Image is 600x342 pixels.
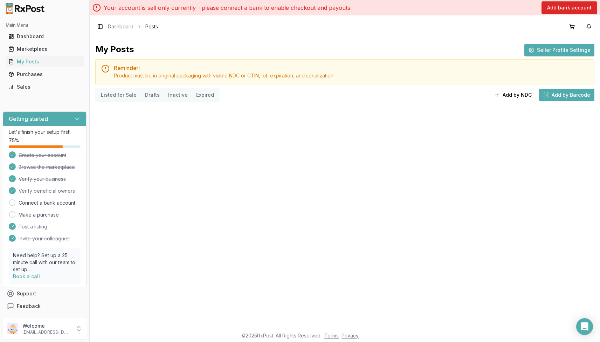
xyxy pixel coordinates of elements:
[108,23,158,30] nav: breadcrumb
[3,69,87,80] button: Purchases
[19,187,75,194] span: Verify beneficial owners
[6,43,84,55] a: Marketplace
[164,89,192,101] button: Inactive
[8,83,81,90] div: Sales
[524,44,594,56] button: Seller Profile Settings
[6,55,84,68] a: My Posts
[342,333,359,338] a: Privacy
[145,23,158,30] span: Posts
[95,44,134,56] div: My Posts
[22,322,71,329] p: Welcome
[3,300,87,313] button: Feedback
[3,56,87,67] button: My Posts
[114,72,588,79] div: Product must be in original packaging with visible NDC or GTIN, lot, expiration, and serialization.
[490,89,536,101] button: Add by NDC
[19,235,70,242] span: Invite your colleagues
[192,89,218,101] button: Expired
[9,137,19,144] span: 75 %
[19,223,47,230] span: Post a listing
[13,273,40,279] a: Book a call
[97,89,141,101] button: Listed for Sale
[8,33,81,40] div: Dashboard
[19,152,66,159] span: Create your account
[6,22,84,28] h2: Main Menu
[9,129,81,136] p: Let's finish your setup first!
[9,115,48,123] h3: Getting started
[324,333,339,338] a: Terms
[8,58,81,65] div: My Posts
[22,329,71,335] p: [EMAIL_ADDRESS][DOMAIN_NAME]
[8,71,81,78] div: Purchases
[539,89,594,101] button: Add by Barcode
[104,4,352,12] p: Your account is sell only currently - please connect a bank to enable checkout and payouts.
[13,252,76,273] p: Need help? Set up a 25 minute call with our team to set up.
[6,30,84,43] a: Dashboard
[7,323,18,334] img: User avatar
[3,3,48,14] img: RxPost Logo
[141,89,164,101] button: Drafts
[3,43,87,55] button: Marketplace
[6,81,84,93] a: Sales
[3,31,87,42] button: Dashboard
[19,199,75,206] a: Connect a bank account
[19,164,75,171] span: Browse the marketplace
[17,303,41,310] span: Feedback
[108,23,133,30] a: Dashboard
[3,81,87,93] button: Sales
[542,1,597,14] button: Add bank account
[576,318,593,335] div: Open Intercom Messenger
[114,65,588,71] h5: Reminder!
[19,211,59,218] a: Make a purchase
[6,68,84,81] a: Purchases
[8,46,81,53] div: Marketplace
[19,176,66,183] span: Verify your business
[3,287,87,300] button: Support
